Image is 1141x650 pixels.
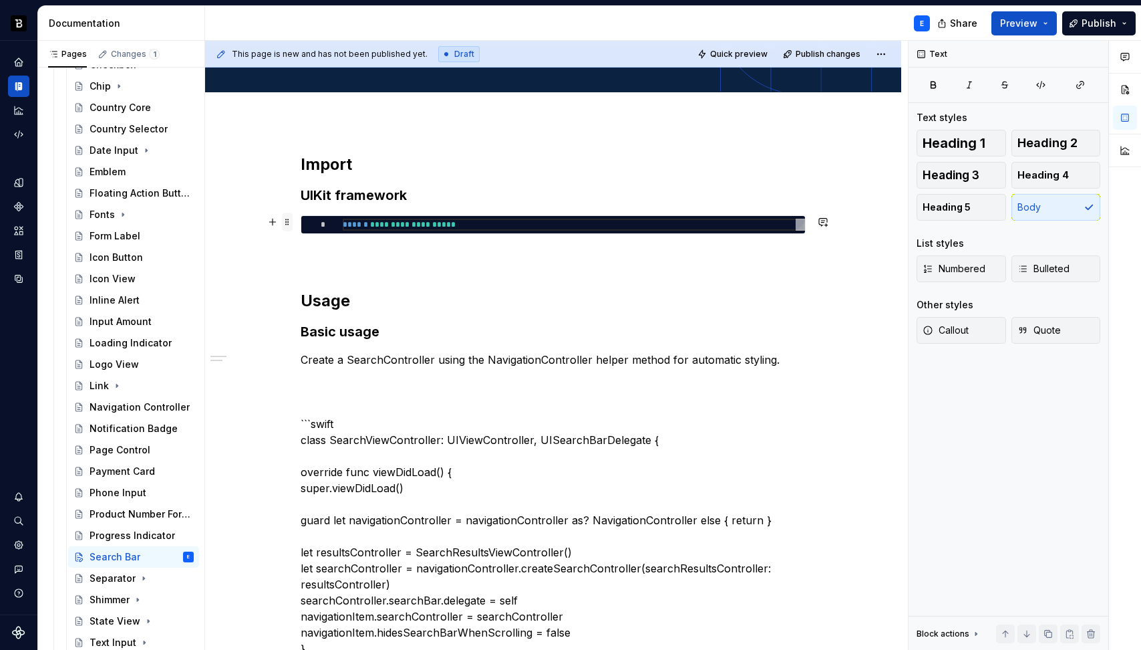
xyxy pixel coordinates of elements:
button: Bulleted [1011,255,1101,282]
a: Icon View [68,268,199,290]
button: Quick preview [693,45,774,64]
button: Heading 1 [917,130,1006,156]
a: Date Input [68,140,199,161]
div: Search Bar [90,550,140,564]
a: Floating Action Button [68,183,199,204]
a: Documentation [8,76,29,97]
div: Loading Indicator [90,336,172,350]
div: Assets [8,220,29,241]
div: Date Input [90,144,138,157]
button: Callout [917,317,1006,344]
a: Separator [68,568,199,589]
a: Input Amount [68,311,199,332]
a: Notification Badge [68,418,199,439]
img: ef5c8306-425d-487c-96cf-06dd46f3a532.png [11,15,27,31]
div: State View [90,615,140,628]
span: Publish changes [796,49,860,60]
a: Settings [8,534,29,556]
a: Search BarE [68,546,199,568]
div: Progress Indicator [90,529,175,542]
div: Icon Button [90,251,143,264]
div: Shimmer [90,593,130,607]
div: Emblem [90,165,126,179]
a: Chip [68,76,199,97]
span: Heading 1 [923,136,985,150]
div: Logo View [90,358,139,371]
span: Heading 5 [923,201,971,214]
div: Input Amount [90,315,152,328]
span: Quote [1017,324,1061,337]
h2: Usage [301,290,806,312]
a: Logo View [68,354,199,375]
a: Link [68,375,199,397]
h2: Import [301,154,806,175]
p: Create a SearchController using the NavigationController helper method for automatic styling. [301,352,806,368]
div: Payment Card [90,465,155,478]
span: This page is new and has not been published yet. [232,49,428,60]
div: Inline Alert [90,294,140,307]
div: Navigation Controller [90,401,190,414]
button: Heading 5 [917,194,1006,221]
button: Publish [1062,11,1136,35]
div: Documentation [49,17,199,30]
div: Storybook stories [8,244,29,265]
svg: Supernova Logo [12,626,25,639]
a: Loading Indicator [68,332,199,354]
button: Preview [991,11,1057,35]
span: 1 [149,49,160,60]
button: Heading 4 [1011,162,1101,189]
a: Data sources [8,268,29,290]
a: Inline Alert [68,290,199,311]
div: Link [90,379,109,393]
button: Heading 3 [917,162,1006,189]
div: Floating Action Button [90,187,191,200]
a: Payment Card [68,461,199,482]
a: State View [68,611,199,632]
span: Callout [923,324,969,337]
div: Text styles [917,111,967,124]
button: Publish changes [779,45,866,64]
div: Fonts [90,208,115,221]
a: Analytics [8,100,29,121]
a: Home [8,51,29,73]
div: Separator [90,572,136,585]
span: Publish [1082,17,1116,30]
div: Page Control [90,443,150,457]
button: Notifications [8,486,29,508]
span: Share [950,17,977,30]
button: Contact support [8,558,29,580]
span: Preview [1000,17,1037,30]
button: Search ⌘K [8,510,29,532]
a: Code automation [8,124,29,145]
div: Country Core [90,101,151,114]
h3: Basic usage [301,322,806,341]
a: Components [8,196,29,217]
div: Text Input [90,636,136,649]
a: Form Label [68,225,199,247]
div: Country Selector [90,122,168,136]
a: Fonts [68,204,199,225]
div: Chip [90,80,111,93]
span: Draft [454,49,474,60]
span: Heading 4 [1017,169,1069,182]
a: Emblem [68,161,199,183]
div: Notification Badge [90,422,178,435]
span: Heading 2 [1017,136,1078,150]
span: Bulleted [1017,262,1070,276]
span: Quick preview [710,49,768,60]
span: Numbered [923,262,985,276]
div: Product Number Formatter [90,508,191,521]
button: Heading 2 [1011,130,1101,156]
div: Phone Input [90,486,146,500]
div: Pages [48,49,87,60]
